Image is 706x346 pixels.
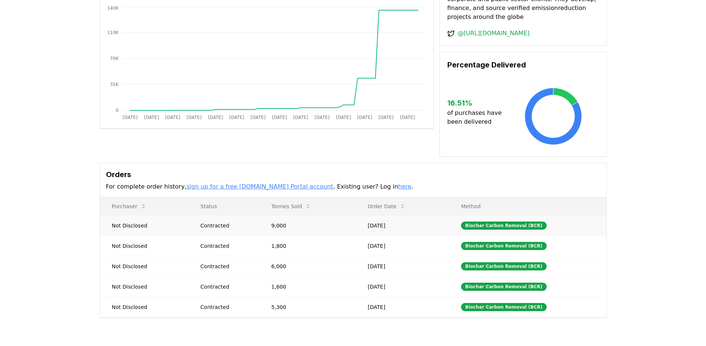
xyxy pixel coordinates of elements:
[293,115,308,120] tspan: [DATE]
[100,236,189,256] td: Not Disclosed
[186,115,202,120] tspan: [DATE]
[259,215,356,236] td: 9,000
[100,297,189,317] td: Not Disclosed
[259,236,356,256] td: 1,800
[165,115,180,120] tspan: [DATE]
[461,303,546,311] div: Biochar Carbon Removal (BCR)
[200,222,253,229] div: Contracted
[110,82,119,87] tspan: 35K
[122,115,137,120] tspan: [DATE]
[447,109,508,126] p: of purchases have been delivered
[229,115,244,120] tspan: [DATE]
[356,256,449,276] td: [DATE]
[447,97,508,109] h3: 16.51 %
[144,115,159,120] tspan: [DATE]
[461,222,546,230] div: Biochar Carbon Removal (BCR)
[106,169,600,180] h3: Orders
[458,29,530,38] a: @[URL][DOMAIN_NAME]
[455,203,600,210] p: Method
[107,30,119,35] tspan: 110K
[378,115,394,120] tspan: [DATE]
[259,297,356,317] td: 5,300
[336,115,351,120] tspan: [DATE]
[461,262,546,270] div: Biochar Carbon Removal (BCR)
[447,59,599,70] h3: Percentage Delivered
[362,199,411,214] button: Order Date
[200,283,253,290] div: Contracted
[100,256,189,276] td: Not Disclosed
[100,276,189,297] td: Not Disclosed
[259,276,356,297] td: 1,600
[400,115,415,120] tspan: [DATE]
[272,115,287,120] tspan: [DATE]
[356,215,449,236] td: [DATE]
[314,115,329,120] tspan: [DATE]
[208,115,223,120] tspan: [DATE]
[251,115,266,120] tspan: [DATE]
[356,297,449,317] td: [DATE]
[107,6,119,11] tspan: 140K
[461,283,546,291] div: Biochar Carbon Removal (BCR)
[110,56,119,61] tspan: 70K
[356,276,449,297] td: [DATE]
[106,199,152,214] button: Purchaser
[357,115,372,120] tspan: [DATE]
[116,108,119,113] tspan: 0
[200,242,253,250] div: Contracted
[356,236,449,256] td: [DATE]
[461,242,546,250] div: Biochar Carbon Removal (BCR)
[200,263,253,270] div: Contracted
[106,182,600,191] p: For complete order history, . Existing user? Log in .
[195,203,253,210] p: Status
[200,303,253,311] div: Contracted
[265,199,317,214] button: Tonnes Sold
[100,215,189,236] td: Not Disclosed
[259,256,356,276] td: 6,000
[398,183,411,190] a: here
[186,183,333,190] a: sign up for a free [DOMAIN_NAME] Portal account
